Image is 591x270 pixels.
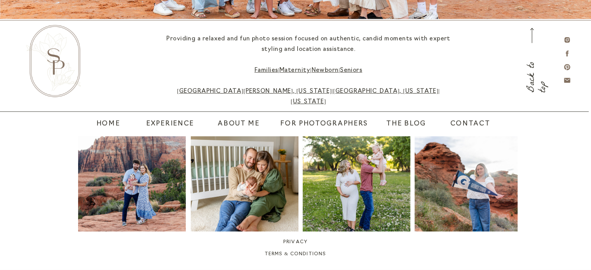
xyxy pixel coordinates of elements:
p: Providing a relaxed and fun photo session focused on authentic, candid moments with expert stylin... [164,34,453,108]
a: Experience [144,119,197,130]
a: Privacy [207,239,384,247]
a: [GEOGRAPHIC_DATA], [US_STATE] [333,89,438,94]
a: For Photographers [276,119,373,130]
a: About Me [210,119,268,130]
a: Newborn [311,68,338,73]
a: [US_STATE] [291,99,326,105]
a: home [96,119,116,130]
a: Families [255,68,278,73]
a: [GEOGRAPHIC_DATA][PERSON_NAME], [US_STATE] [177,89,331,94]
a: Terms & Conditions [199,251,392,259]
a: Seniors [340,68,362,73]
a: Maternity [279,68,310,73]
a: The blog [377,119,435,130]
a: Back to top [527,46,537,93]
a: contact [450,119,482,130]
